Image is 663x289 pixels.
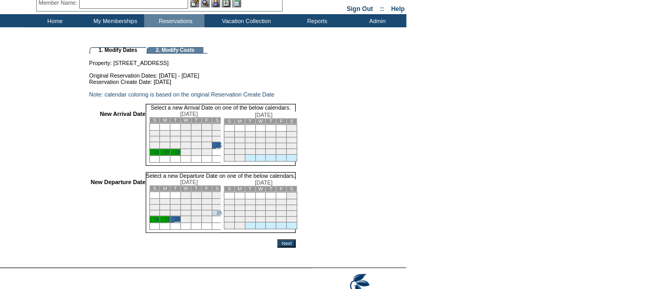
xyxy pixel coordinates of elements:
td: New Departure Date [91,179,146,233]
td: 30 [224,155,234,162]
td: 4 [245,132,255,137]
td: 23 [191,210,201,216]
td: 25 [245,149,255,155]
td: 24 [234,217,245,222]
a: 28 [175,149,180,155]
td: 11 [212,199,222,205]
td: 6 [266,199,276,205]
td: Home [24,14,84,27]
td: 21 [276,143,287,149]
td: Reservations [144,14,204,27]
td: S [224,186,234,192]
td: S [149,117,160,123]
td: 18 [212,205,222,210]
td: 17 [234,211,245,217]
td: 16 [224,211,234,217]
a: 25 [216,142,222,148]
td: 2 [224,132,234,137]
td: 21 [276,211,287,217]
td: 6 [160,199,170,205]
td: 8 [181,131,191,136]
td: 27 [266,217,276,222]
td: 5 [149,199,160,205]
td: 22 [181,142,191,149]
td: 27 [266,149,276,155]
td: M [234,119,245,124]
td: 26 [255,217,266,222]
td: 28 [276,149,287,155]
td: 3 [201,124,212,131]
td: 29 [181,216,191,223]
td: 29 [287,217,297,222]
td: 29 [181,149,191,156]
td: 28 [276,217,287,222]
td: W [255,186,266,192]
td: My Memberships [84,14,144,27]
td: 1 [181,192,191,199]
td: 17 [234,143,245,149]
a: 27 [165,217,170,222]
td: 7 [276,199,287,205]
td: 31 [234,155,245,162]
td: Original Reservation Dates: [DATE] - [DATE] [89,66,296,79]
td: New Arrival Date [91,111,146,166]
td: 19 [255,211,266,217]
td: 30 [191,149,201,156]
td: Vacation Collection [204,14,286,27]
a: 27 [165,149,170,155]
td: T [266,186,276,192]
td: 13 [160,205,170,210]
td: T [170,117,181,123]
td: 25 [245,217,255,222]
td: W [255,119,266,124]
span: :: [380,5,384,13]
td: 7 [276,132,287,137]
td: T [266,119,276,124]
td: 14 [276,205,287,211]
td: 19 [149,142,160,149]
td: 19 [255,143,266,149]
td: 24 [234,149,245,155]
a: 25 [216,210,222,216]
td: 7 [170,131,181,136]
td: 24 [201,210,212,216]
td: 10 [234,137,245,143]
td: 14 [170,136,181,142]
td: 13 [266,205,276,211]
td: Reservation Create Date: [DATE] [89,79,296,85]
a: Help [391,5,405,13]
td: S [224,119,234,124]
td: 12 [149,136,160,142]
td: 17 [201,205,212,210]
td: 2 [224,199,234,205]
td: 13 [160,136,170,142]
a: Sign Out [346,5,373,13]
td: F [276,186,287,192]
input: Next [277,239,296,248]
td: 9 [191,131,201,136]
td: 22 [287,211,297,217]
td: T [191,186,201,191]
td: W [181,186,191,191]
td: 1. Modify Dates [90,47,146,53]
td: 8 [181,199,191,205]
td: 9 [191,199,201,205]
td: 20 [266,143,276,149]
td: 20 [160,142,170,149]
td: 31 [234,222,245,229]
td: 8 [287,132,297,137]
td: F [276,119,287,124]
td: F [201,186,212,191]
td: 24 [201,142,212,149]
td: 3 [234,199,245,205]
td: 10 [234,205,245,211]
td: S [149,186,160,191]
td: 20 [266,211,276,217]
td: 11 [245,137,255,143]
td: 2 [191,124,201,131]
td: 1 [287,192,297,199]
td: S [212,117,222,123]
td: Select a new Arrival Date on one of the below calendars. [146,104,296,111]
td: 9 [224,205,234,211]
span: [DATE] [180,179,198,185]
